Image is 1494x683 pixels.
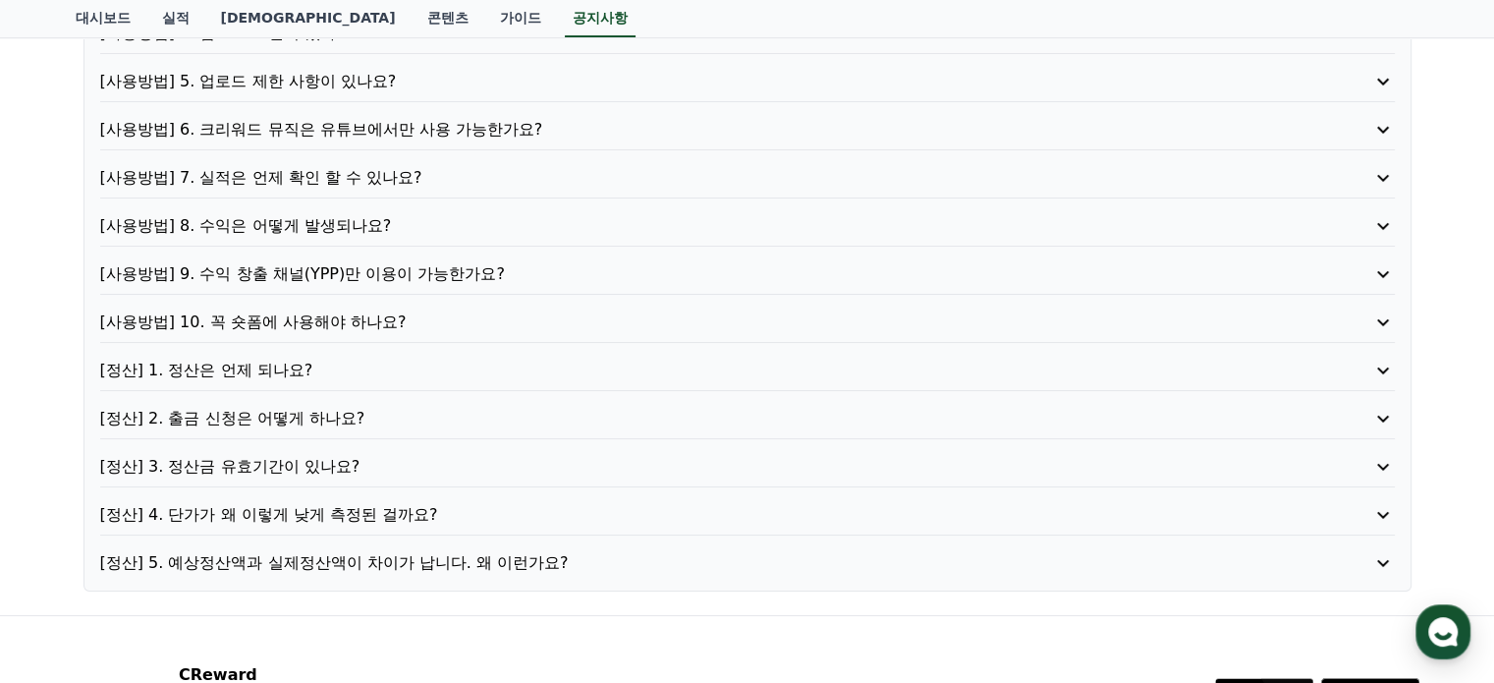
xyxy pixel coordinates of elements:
[100,407,1395,430] button: [정산] 2. 출금 신청은 어떻게 하나요?
[100,118,1395,142] button: [사용방법] 6. 크리워드 뮤직은 유튜브에서만 사용 가능한가요?
[100,311,1395,334] button: [사용방법] 10. 꼭 숏폼에 사용해야 하나요?
[100,214,1292,238] p: [사용방법] 8. 수익은 어떻게 발생되나요?
[100,359,1395,382] button: [정산] 1. 정산은 언제 되나요?
[100,214,1395,238] button: [사용방법] 8. 수익은 어떻게 발생되나요?
[100,262,1395,286] button: [사용방법] 9. 수익 창출 채널(YPP)만 이용이 가능한가요?
[304,549,327,565] span: 설정
[100,166,1292,190] p: [사용방법] 7. 실적은 언제 확인 할 수 있나요?
[100,503,1395,527] button: [정산] 4. 단가가 왜 이렇게 낮게 측정된 걸까요?
[100,407,1292,430] p: [정산] 2. 출금 신청은 어떻게 하나요?
[100,455,1395,479] button: [정산] 3. 정산금 유효기간이 있나요?
[100,503,1292,527] p: [정산] 4. 단가가 왜 이렇게 낮게 측정된 걸까요?
[100,551,1292,575] p: [정산] 5. 예상정산액과 실제정산액이 차이가 납니다. 왜 이런가요?
[100,311,1292,334] p: [사용방법] 10. 꼭 숏폼에 사용해야 하나요?
[100,166,1395,190] button: [사용방법] 7. 실적은 언제 확인 할 수 있나요?
[62,549,74,565] span: 홈
[100,551,1395,575] button: [정산] 5. 예상정산액과 실제정산액이 차이가 납니다. 왜 이런가요?
[100,118,1292,142] p: [사용방법] 6. 크리워드 뮤직은 유튜브에서만 사용 가능한가요?
[130,520,253,569] a: 대화
[180,550,203,566] span: 대화
[100,70,1395,93] button: [사용방법] 5. 업로드 제한 사항이 있나요?
[253,520,377,569] a: 설정
[6,520,130,569] a: 홈
[100,262,1292,286] p: [사용방법] 9. 수익 창출 채널(YPP)만 이용이 가능한가요?
[100,70,1292,93] p: [사용방법] 5. 업로드 제한 사항이 있나요?
[100,455,1292,479] p: [정산] 3. 정산금 유효기간이 있나요?
[100,359,1292,382] p: [정산] 1. 정산은 언제 되나요?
